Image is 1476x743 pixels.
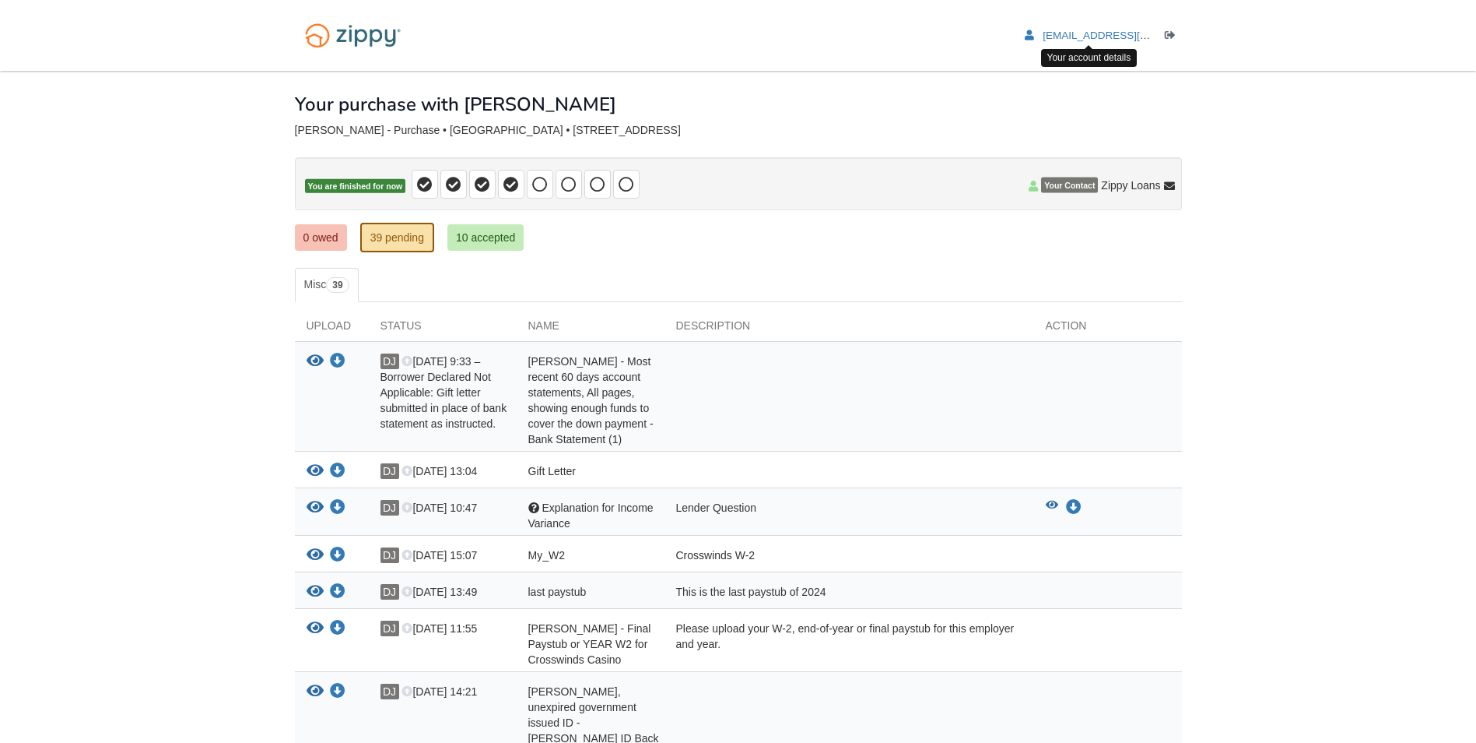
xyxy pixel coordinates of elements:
[330,586,345,599] a: Download last paystub
[295,124,1182,137] div: [PERSON_NAME] - Purchase • [GEOGRAPHIC_DATA] • [STREET_ADDRESS]
[528,465,576,477] span: Gift Letter
[380,621,399,636] span: DJ
[664,500,1034,531] div: Lender Question
[330,502,345,515] a: Download Explanation for Income Variance
[380,500,399,516] span: DJ
[295,94,616,114] h1: Your purchase with [PERSON_NAME]
[307,354,324,370] button: View DaSharion Jackson - Most recent 60 days account statements, All pages, showing enough funds ...
[330,686,345,699] a: Download Jamaal Jackson - Valid, unexpired government issued ID - Jamaal ID Back
[330,466,345,478] a: Download Gift Letter
[360,223,434,252] a: 39 pending
[664,548,1034,568] div: Crosswinds W-2
[528,502,654,530] span: Explanation for Income Variance
[401,549,477,562] span: [DATE] 15:07
[517,318,664,341] div: Name
[380,684,399,699] span: DJ
[401,622,477,635] span: [DATE] 11:55
[401,502,477,514] span: [DATE] 10:47
[528,355,654,445] span: [PERSON_NAME] - Most recent 60 days account statements, All pages, showing enough funds to cover ...
[369,318,517,341] div: Status
[307,548,324,564] button: View My_W2
[528,622,651,666] span: [PERSON_NAME] - Final Paystub or YEAR W2 for Crosswinds Casino
[664,584,1034,604] div: This is the last paystub of 2024
[401,685,477,698] span: [DATE] 14:21
[305,179,406,194] span: You are finished for now
[1066,502,1082,514] a: Download Explanation for Income Variance
[1034,318,1182,341] div: Action
[326,277,349,293] span: 39
[447,224,524,251] a: 10 accepted
[1046,500,1058,516] button: View Explanation for Income Variance
[1101,178,1160,193] span: Zippy Loans
[1025,30,1222,45] a: edit profile
[380,463,399,479] span: DJ
[380,355,507,430] span: [DATE] 9:33 – Borrower Declared Not Applicable: Gift letter submitted in place of bank statement ...
[295,224,347,251] a: 0 owed
[1165,30,1182,45] a: Log out
[295,16,411,55] img: Logo
[1041,178,1098,193] span: Your Contact
[330,623,345,636] a: Download DaSharion Jackson - Final Paystub or YEAR W2 for Crosswinds Casino
[528,586,587,598] span: last paystub
[664,621,1034,667] div: Please upload your W-2, end-of-year or final paystub for this employer and year.
[380,548,399,563] span: DJ
[295,318,369,341] div: Upload
[380,584,399,600] span: DJ
[401,586,477,598] span: [DATE] 13:49
[295,268,359,302] a: Misc
[1043,30,1221,41] span: dsmith012698@gmail.com
[401,465,477,477] span: [DATE] 13:04
[307,584,324,600] button: View last paystub
[307,684,324,700] button: View Jamaal Jackson - Valid, unexpired government issued ID - Jamaal ID Back
[307,621,324,637] button: View DaSharion Jackson - Final Paystub or YEAR W2 for Crosswinds Casino
[528,549,565,562] span: My_W2
[380,354,399,369] span: DJ
[664,318,1034,341] div: Description
[307,500,324,516] button: View Explanation for Income Variance
[307,463,324,480] button: View Gift Letter
[330,550,345,562] a: Download My_W2
[1041,49,1138,67] div: Your account details
[330,356,345,368] a: Download DaSharion Jackson - Most recent 60 days account statements, All pages, showing enough fu...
